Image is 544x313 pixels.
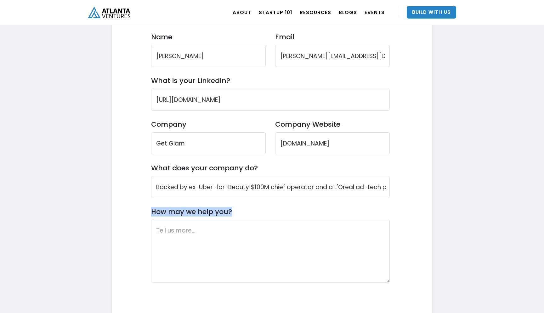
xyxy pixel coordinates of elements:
[151,176,390,198] input: Company Description
[151,45,266,67] input: Full Name
[275,120,390,129] label: Company Website
[365,3,385,21] a: EVENTS
[339,3,357,21] a: BLOGS
[151,76,230,85] label: What is your LinkedIn?
[151,89,390,111] input: LinkedIn
[275,33,390,41] label: Email
[407,6,456,19] a: Build With Us
[151,207,232,216] label: How may we help you?
[259,3,292,21] a: Startup 101
[300,3,331,21] a: RESOURCES
[151,132,266,154] input: Company Name
[151,164,258,172] label: What does your company do?
[233,3,251,21] a: ABOUT
[151,33,266,41] label: Name
[275,45,390,67] input: Company Email
[275,132,390,154] input: Company Website
[151,120,266,129] label: Company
